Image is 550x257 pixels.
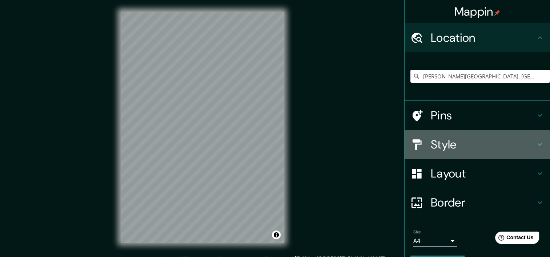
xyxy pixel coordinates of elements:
[485,229,542,249] iframe: Help widget launcher
[431,166,535,181] h4: Layout
[454,4,501,19] h4: Mappin
[494,10,500,16] img: pin-icon.png
[410,70,550,83] input: Pick your city or area
[413,229,421,235] label: Size
[405,130,550,159] div: Style
[431,137,535,152] h4: Style
[405,101,550,130] div: Pins
[413,235,457,247] div: A4
[405,159,550,188] div: Layout
[405,23,550,52] div: Location
[431,195,535,210] h4: Border
[405,188,550,217] div: Border
[121,12,284,243] canvas: Map
[431,30,535,45] h4: Location
[431,108,535,123] h4: Pins
[272,231,281,239] button: Toggle attribution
